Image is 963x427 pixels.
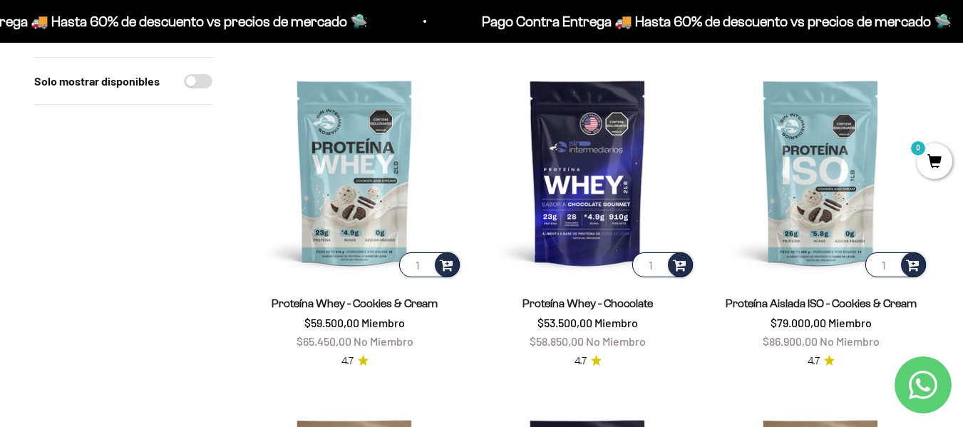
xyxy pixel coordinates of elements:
[828,316,872,329] span: Miembro
[820,334,880,348] span: No Miembro
[763,334,818,348] span: $86.900,00
[808,354,835,369] a: 4.74.7 de 5.0 estrellas
[354,334,413,348] span: No Miembro
[575,354,587,369] span: 4.7
[575,354,602,369] a: 4.74.7 de 5.0 estrellas
[272,297,438,309] a: Proteína Whey - Cookies & Cream
[771,316,826,329] span: $79.000,00
[297,334,351,348] span: $65.450,00
[34,72,160,91] label: Solo mostrar disponibles
[594,316,638,329] span: Miembro
[917,155,952,170] a: 0
[361,316,405,329] span: Miembro
[586,334,646,348] span: No Miembro
[341,354,354,369] span: 4.7
[910,140,927,157] mark: 0
[522,297,653,309] a: Proteína Whey - Chocolate
[726,297,917,309] a: Proteína Aislada ISO - Cookies & Cream
[530,334,584,348] span: $58.850,00
[808,354,820,369] span: 4.7
[341,354,369,369] a: 4.74.7 de 5.0 estrellas
[383,10,853,33] p: Pago Contra Entrega 🚚 Hasta 60% de descuento vs precios de mercado 🛸
[537,316,592,329] span: $53.500,00
[304,316,359,329] span: $59.500,00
